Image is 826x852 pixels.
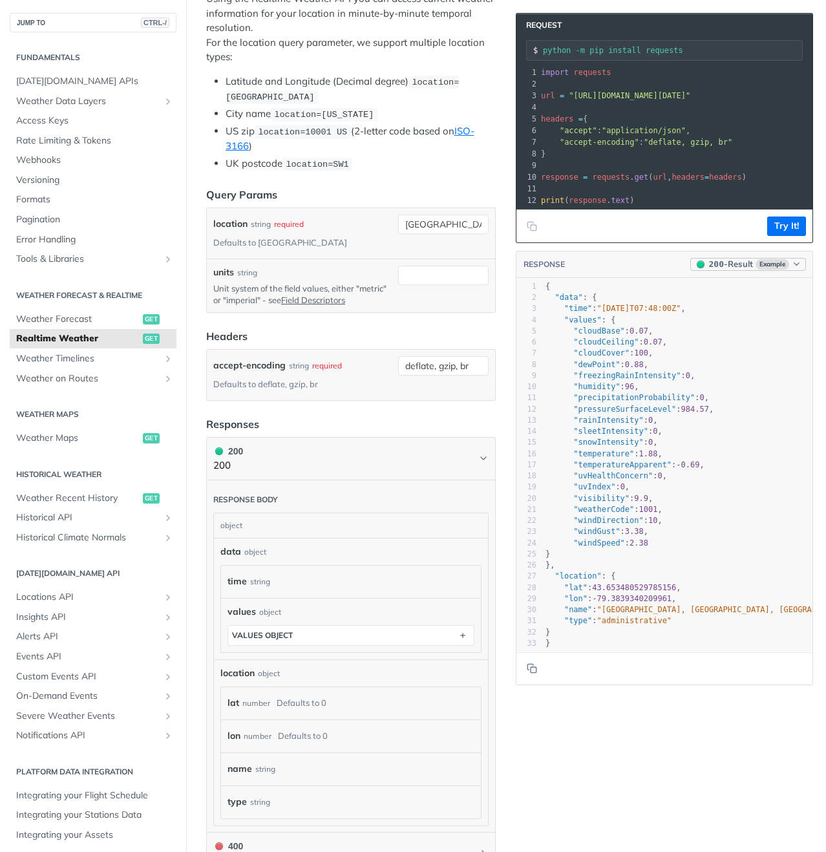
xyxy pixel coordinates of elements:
[206,480,496,833] div: 200 200200
[10,805,176,825] a: Integrating your Stations Data
[545,282,550,291] span: {
[10,568,176,579] h2: [DATE][DOMAIN_NAME] API
[16,611,160,624] span: Insights API
[516,281,536,292] div: 1
[516,359,536,370] div: 8
[545,460,704,469] span: : ,
[213,266,234,279] label: units
[163,254,173,264] button: Show subpages for Tools & Libraries
[163,632,173,642] button: Show subpages for Alerts API
[560,138,639,147] span: "accept-encoding"
[516,426,536,437] div: 14
[228,626,474,645] button: values object
[545,471,667,480] span: : ,
[630,326,648,335] span: 0.07
[597,304,681,313] span: "[DATE]T07:48:00Z"
[16,670,160,683] span: Custom Events API
[564,616,592,625] span: "type"
[213,215,248,233] label: location
[16,253,160,266] span: Tools & Libraries
[213,375,318,394] div: Defaults to deflate, gzip, br
[545,382,639,391] span: : ,
[639,449,658,458] span: 1.88
[10,72,176,91] a: [DATE][DOMAIN_NAME] APIs
[226,156,496,171] li: UK postcode
[516,615,536,626] div: 31
[10,349,176,368] a: Weather TimelinesShow subpages for Weather Timelines
[16,213,173,226] span: Pagination
[251,215,271,233] div: string
[10,687,176,706] a: On-Demand EventsShow subpages for On-Demand Events
[516,549,536,560] div: 25
[10,111,176,131] a: Access Keys
[10,131,176,151] a: Rate Limiting & Tokens
[10,469,176,480] h2: Historical Weather
[573,416,643,425] span: "rainIntensity"
[545,348,653,357] span: : ,
[545,405,714,414] span: : ,
[545,438,658,447] span: : ,
[163,513,173,523] button: Show subpages for Historical API
[545,571,615,580] span: : {
[228,605,256,619] span: values
[215,447,223,455] span: 200
[228,793,247,811] label: type
[583,173,588,182] span: =
[516,493,536,504] div: 20
[573,337,639,346] span: "cloudCeiling"
[16,829,173,842] span: Integrating your Assets
[237,267,257,279] div: string
[545,594,676,603] span: : ,
[611,196,630,205] span: text
[10,726,176,745] a: Notifications APIShow subpages for Notifications API
[213,444,243,458] div: 200
[625,360,644,369] span: 0.88
[10,409,176,420] h2: Weather Maps
[573,360,620,369] span: "dewPoint"
[523,217,541,236] button: Copy to clipboard
[516,604,536,615] div: 30
[767,217,806,236] button: Try It!
[163,612,173,623] button: Show subpages for Insights API
[213,282,393,306] p: Unit system of the field values, either "metric" or "imperial" - see
[16,95,160,108] span: Weather Data Layers
[653,173,667,182] span: url
[10,290,176,301] h2: Weather Forecast & realtime
[597,594,672,603] span: 79.3839340209961
[516,337,536,348] div: 6
[625,382,634,391] span: 96
[545,427,662,436] span: : ,
[541,68,569,77] span: import
[16,729,160,742] span: Notifications API
[756,259,789,270] span: Example
[699,393,704,402] span: 0
[16,233,173,246] span: Error Handling
[541,173,578,182] span: response
[602,126,686,135] span: "application/json"
[258,127,347,137] span: location=10001 US
[274,110,374,120] span: location=[US_STATE]
[163,711,173,721] button: Show subpages for Severe Weather Events
[516,437,536,448] div: 15
[163,672,173,682] button: Show subpages for Custom Events API
[220,666,255,680] span: location
[545,628,550,637] span: }
[573,471,653,480] span: "uvHealthConcern"
[681,405,709,414] span: 984.57
[516,449,536,460] div: 16
[206,328,248,344] div: Headers
[648,416,653,425] span: 0
[573,393,695,402] span: "precipitationProbability"
[143,433,160,443] span: get
[10,786,176,805] a: Integrating your Flight Schedule
[573,427,648,436] span: "sleetIntensity"
[16,352,160,365] span: Weather Timelines
[10,667,176,687] a: Custom Events APIShow subpages for Custom Events API
[163,652,173,662] button: Show subpages for Events API
[541,114,574,123] span: headers
[690,258,806,271] button: 200200-ResultExample
[620,482,625,491] span: 0
[16,789,173,802] span: Integrating your Flight Schedule
[516,582,536,593] div: 28
[648,516,657,525] span: 10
